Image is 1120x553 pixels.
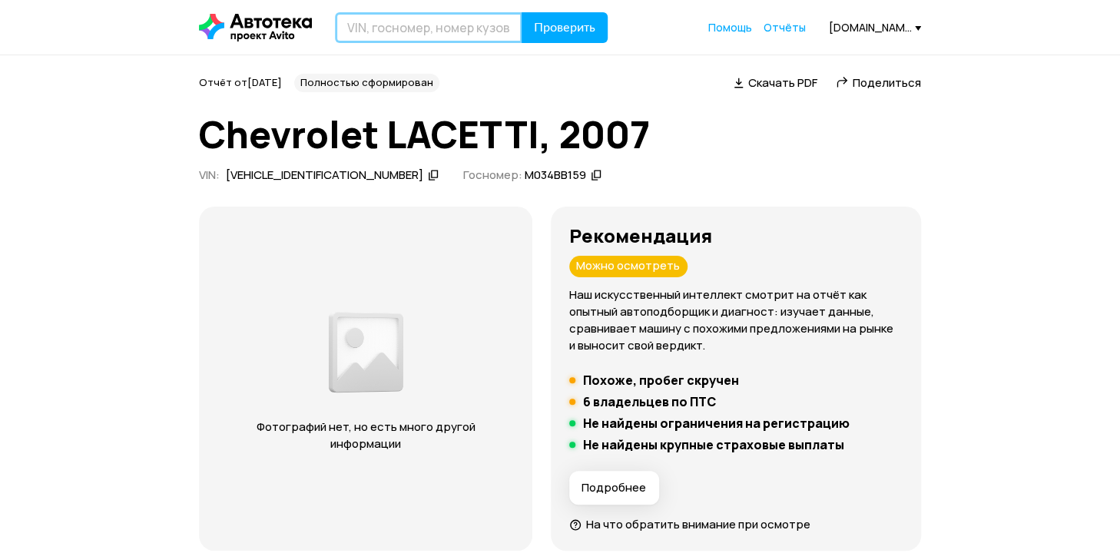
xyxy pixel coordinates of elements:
h1: Chevrolet LACETTI, 2007 [199,114,921,155]
a: Отчёты [764,20,806,35]
span: Поделиться [853,75,921,91]
a: Поделиться [836,75,921,91]
button: Проверить [522,12,608,43]
div: Полностью сформирован [294,74,439,92]
div: М034ВВ159 [525,167,586,184]
h3: Рекомендация [569,225,903,247]
p: Фотографий нет, но есть много другой информации [230,419,502,452]
span: Отчёт от [DATE] [199,75,282,89]
span: Проверить [534,22,595,34]
a: На что обратить внимание при осмотре [569,516,810,532]
span: На что обратить внимание при осмотре [586,516,810,532]
div: Можно осмотреть [569,256,688,277]
a: Скачать PDF [734,75,817,91]
img: 2a3f492e8892fc00.png [325,305,406,399]
button: Подробнее [569,471,659,505]
h5: Не найдены ограничения на регистрацию [583,416,850,431]
a: Помощь [708,20,752,35]
h5: Не найдены крупные страховые выплаты [583,437,844,452]
span: VIN : [199,167,220,183]
span: Скачать PDF [748,75,817,91]
div: [VEHICLE_IDENTIFICATION_NUMBER] [226,167,423,184]
p: Наш искусственный интеллект смотрит на отчёт как опытный автоподборщик и диагност: изучает данные... [569,286,903,354]
h5: 6 владельцев по ПТС [583,394,716,409]
h5: Похоже, пробег скручен [583,373,739,388]
input: VIN, госномер, номер кузова [335,12,522,43]
span: Подробнее [582,480,646,495]
span: Госномер: [463,167,522,183]
div: [DOMAIN_NAME][EMAIL_ADDRESS][DOMAIN_NAME] [829,20,921,35]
